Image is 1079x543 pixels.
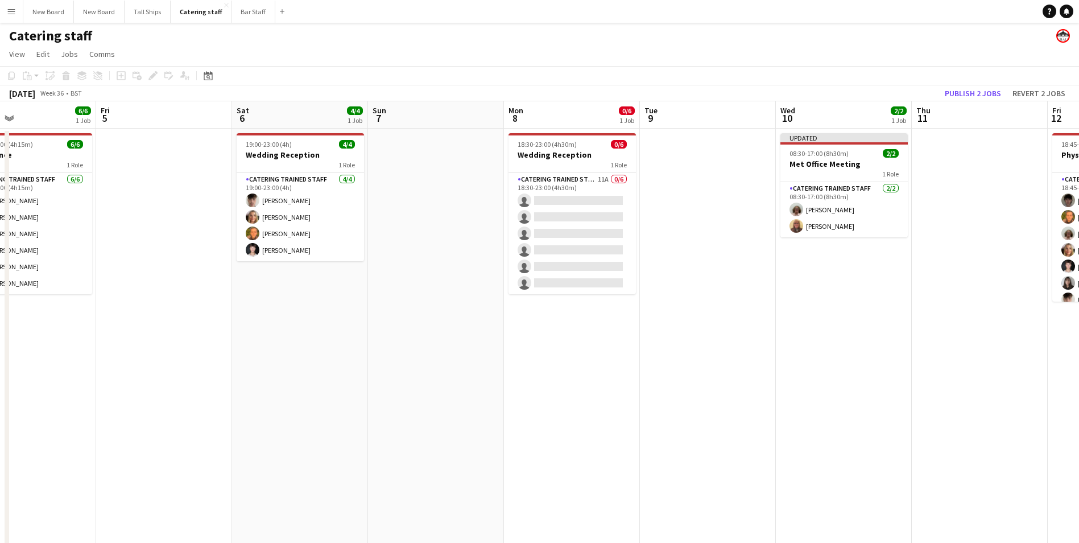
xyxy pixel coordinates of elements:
app-job-card: Updated08:30-17:00 (8h30m)2/2Met Office Meeting1 RoleCatering trained staff2/208:30-17:00 (8h30m)... [780,133,908,237]
span: 1 Role [882,170,899,178]
span: Thu [916,105,931,116]
app-card-role: Catering trained staff2/208:30-17:00 (8h30m)[PERSON_NAME][PERSON_NAME] [780,182,908,237]
a: Comms [85,47,119,61]
span: Tue [644,105,658,116]
span: 11 [915,112,931,125]
a: View [5,47,30,61]
h3: Wedding Reception [509,150,636,160]
app-job-card: 18:30-23:00 (4h30m)0/6Wedding Reception1 RoleCatering trained staff11A0/618:30-23:00 (4h30m) [509,133,636,294]
span: 5 [99,112,110,125]
span: View [9,49,25,59]
span: 9 [643,112,658,125]
span: 18:30-23:00 (4h30m) [518,140,577,149]
button: New Board [23,1,74,23]
div: 1 Job [76,116,90,125]
span: 19:00-23:00 (4h) [246,140,292,149]
span: Comms [89,49,115,59]
div: 1 Job [891,116,906,125]
h1: Catering staff [9,27,92,44]
app-card-role: Catering trained staff4/419:00-23:00 (4h)[PERSON_NAME][PERSON_NAME][PERSON_NAME][PERSON_NAME] [237,173,364,261]
div: BST [71,89,82,97]
span: Jobs [61,49,78,59]
span: Week 36 [38,89,66,97]
span: 1 Role [610,161,627,169]
span: Sat [237,105,249,116]
span: Fri [101,105,110,116]
span: 6 [235,112,249,125]
a: Edit [32,47,54,61]
span: 2/2 [891,106,907,115]
app-card-role: Catering trained staff11A0/618:30-23:00 (4h30m) [509,173,636,294]
app-job-card: 19:00-23:00 (4h)4/4Wedding Reception1 RoleCatering trained staff4/419:00-23:00 (4h)[PERSON_NAME][... [237,133,364,261]
div: Updated [780,133,908,142]
span: 2/2 [883,149,899,158]
span: Sun [373,105,386,116]
h3: Met Office Meeting [780,159,908,169]
a: Jobs [56,47,82,61]
span: 08:30-17:00 (8h30m) [789,149,849,158]
span: 0/6 [611,140,627,149]
div: 1 Job [348,116,362,125]
span: 4/4 [339,140,355,149]
span: 6/6 [67,140,83,149]
button: New Board [74,1,125,23]
span: Edit [36,49,49,59]
button: Revert 2 jobs [1008,86,1070,101]
button: Publish 2 jobs [940,86,1006,101]
span: Wed [780,105,795,116]
button: Tall Ships [125,1,171,23]
button: Bar Staff [231,1,275,23]
span: 6/6 [75,106,91,115]
span: 4/4 [347,106,363,115]
span: 10 [779,112,795,125]
span: 7 [371,112,386,125]
button: Catering staff [171,1,231,23]
span: 0/6 [619,106,635,115]
span: 1 Role [67,161,83,169]
span: 12 [1051,112,1061,125]
div: 1 Job [619,116,634,125]
span: 8 [507,112,523,125]
span: 1 Role [338,161,355,169]
app-user-avatar: Beach Ballroom [1056,29,1070,43]
span: Mon [509,105,523,116]
div: [DATE] [9,88,35,99]
h3: Wedding Reception [237,150,364,160]
span: Fri [1052,105,1061,116]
